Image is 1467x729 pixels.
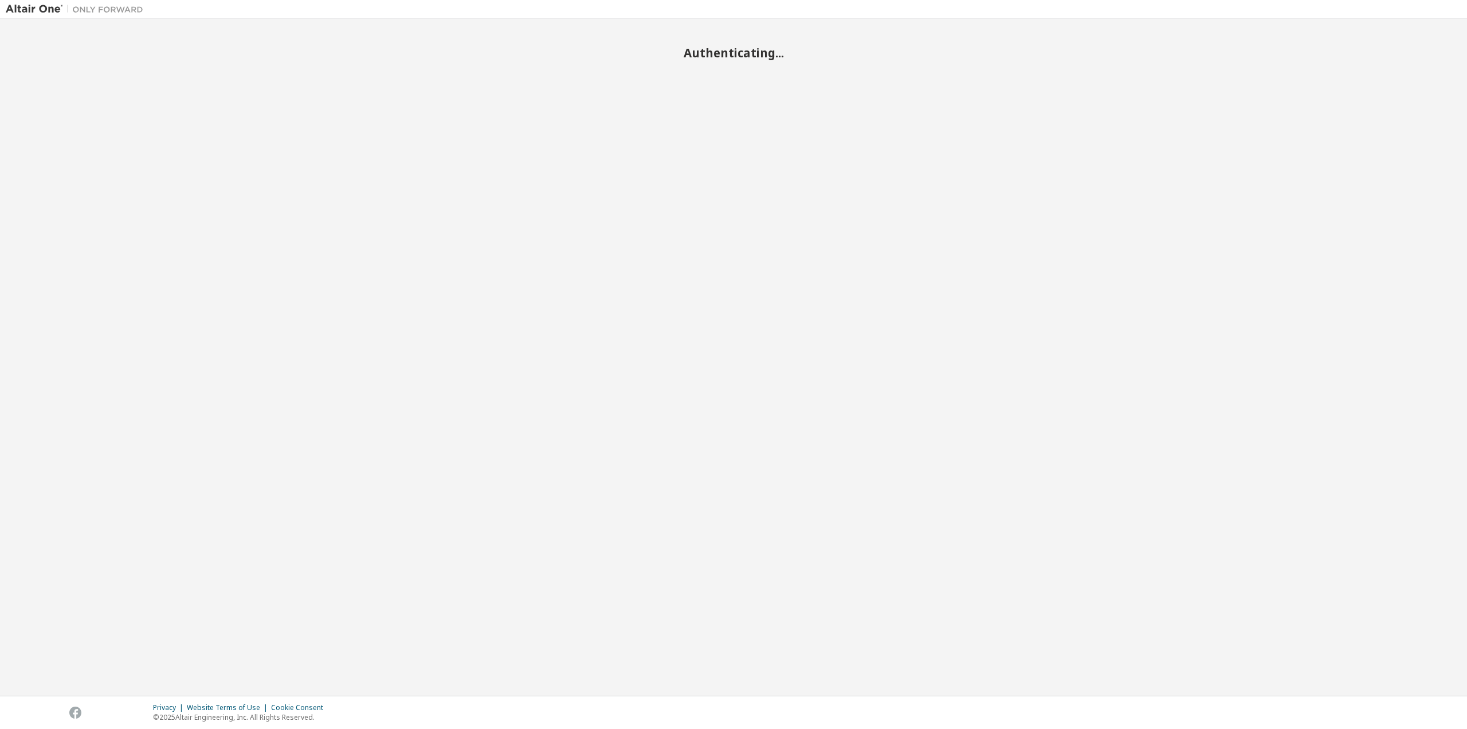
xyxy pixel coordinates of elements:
[69,707,81,719] img: facebook.svg
[187,703,271,712] div: Website Terms of Use
[153,703,187,712] div: Privacy
[6,45,1461,60] h2: Authenticating...
[153,712,330,722] p: © 2025 Altair Engineering, Inc. All Rights Reserved.
[271,703,330,712] div: Cookie Consent
[6,3,149,15] img: Altair One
